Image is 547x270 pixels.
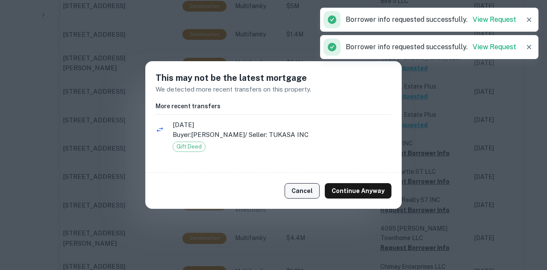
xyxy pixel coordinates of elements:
iframe: Chat Widget [504,174,547,215]
a: View Request [473,43,516,51]
h6: More recent transfers [156,101,391,111]
p: Borrower info requested successfully. [346,42,516,52]
h5: This may not be the latest mortgage [156,71,391,84]
button: Continue Anyway [325,183,391,199]
p: We detected more recent transfers on this property. [156,84,391,95]
button: Cancel [285,183,320,199]
p: Borrower info requested successfully. [346,15,516,25]
a: View Request [473,15,516,24]
p: Buyer: [PERSON_NAME] / Seller: TUKASA INC [173,130,391,140]
div: Gift Deed [173,142,206,152]
span: [DATE] [173,120,391,130]
span: Gift Deed [173,142,205,151]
